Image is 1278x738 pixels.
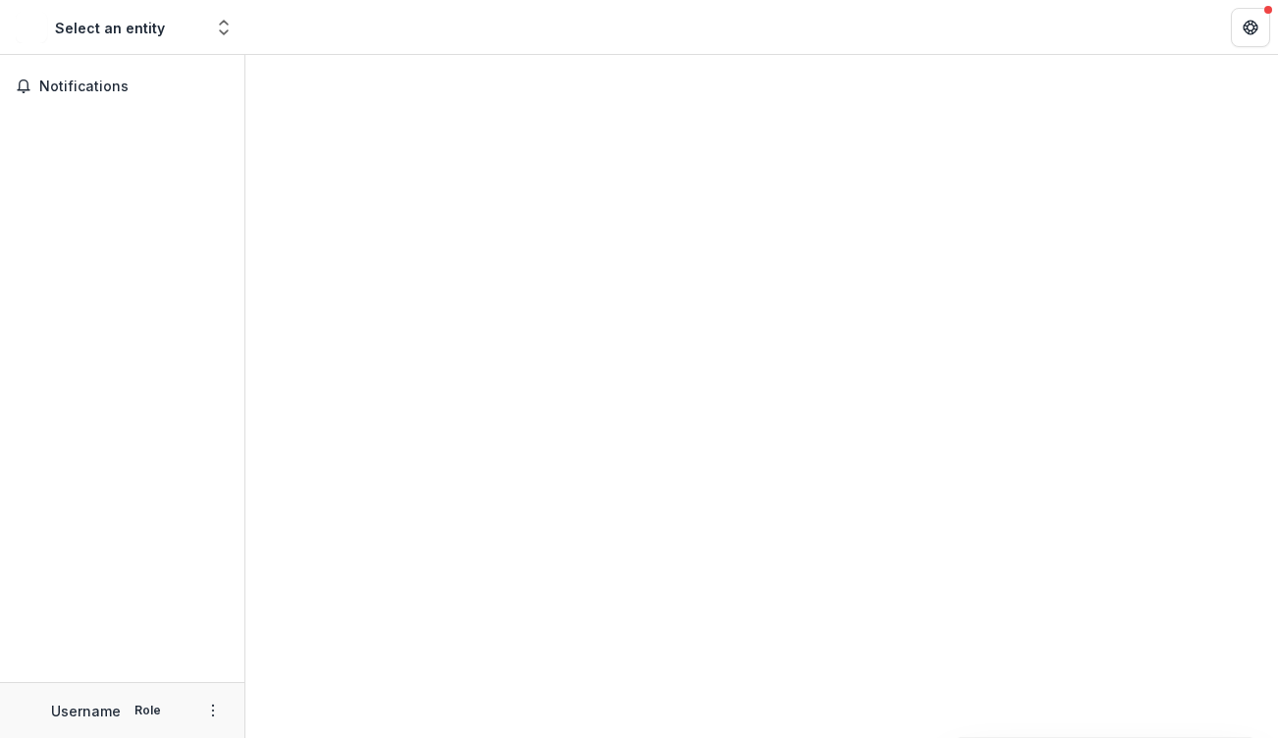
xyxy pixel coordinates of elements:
[51,701,121,721] p: Username
[129,702,167,719] p: Role
[210,8,238,47] button: Open entity switcher
[55,18,165,38] div: Select an entity
[39,79,229,95] span: Notifications
[8,71,237,102] button: Notifications
[201,699,225,722] button: More
[1231,8,1270,47] button: Get Help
